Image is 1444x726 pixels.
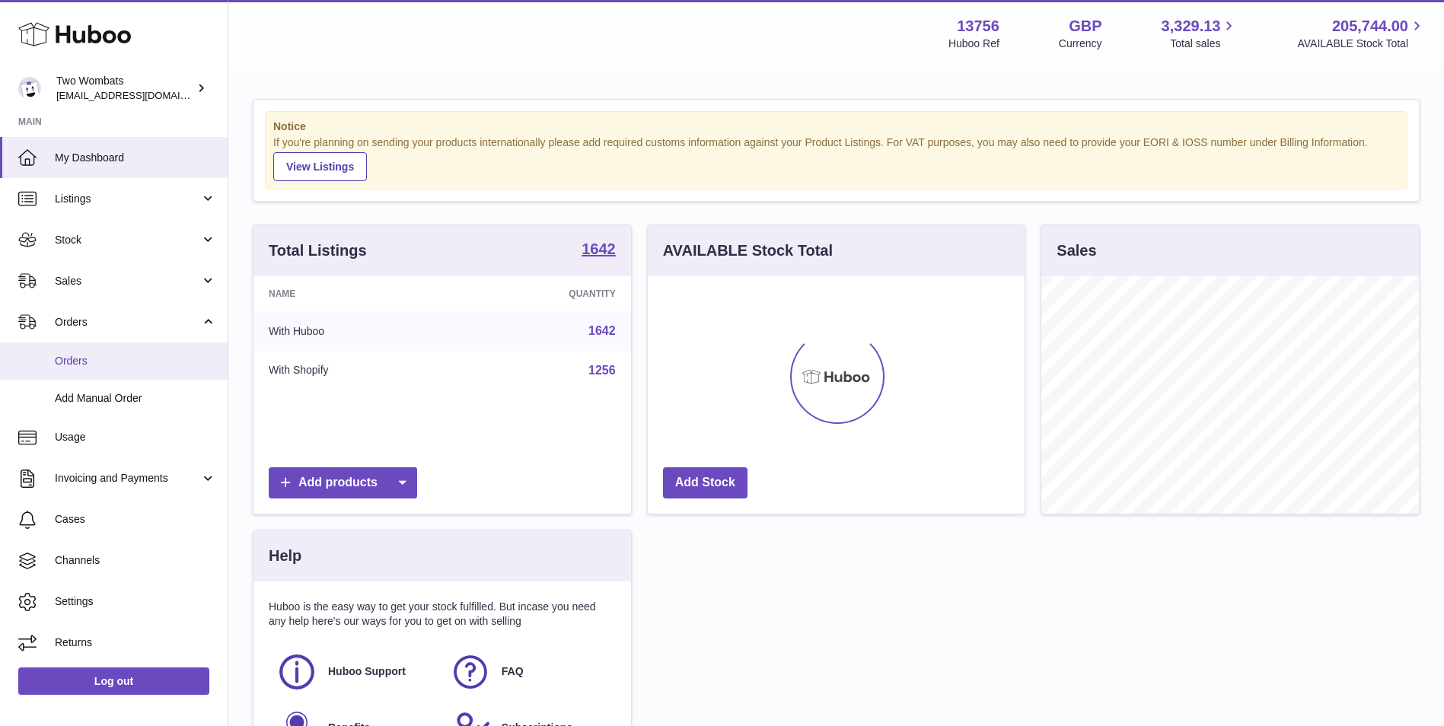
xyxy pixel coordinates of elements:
a: Huboo Support [276,651,435,693]
span: Total sales [1170,37,1238,51]
span: [EMAIL_ADDRESS][DOMAIN_NAME] [56,89,224,101]
span: Stock [55,233,200,247]
span: Orders [55,315,200,330]
div: Huboo Ref [948,37,999,51]
th: Name [253,276,457,311]
a: 1642 [582,241,616,260]
span: Usage [55,430,216,444]
strong: 1642 [582,241,616,256]
img: internalAdmin-13756@internal.huboo.com [18,77,41,100]
span: 205,744.00 [1332,16,1408,37]
strong: GBP [1069,16,1101,37]
span: Huboo Support [328,664,406,679]
strong: 13756 [957,16,999,37]
div: Two Wombats [56,74,193,103]
h3: Help [269,546,301,566]
p: Huboo is the easy way to get your stock fulfilled. But incase you need any help here's our ways f... [269,600,616,629]
span: Invoicing and Payments [55,471,200,486]
div: Currency [1059,37,1102,51]
span: My Dashboard [55,151,216,165]
a: FAQ [450,651,608,693]
span: Listings [55,192,200,206]
th: Quantity [457,276,630,311]
span: Add Manual Order [55,391,216,406]
span: 3,329.13 [1162,16,1221,37]
span: Sales [55,274,200,288]
a: Add Stock [663,467,748,498]
a: View Listings [273,152,367,181]
span: Returns [55,635,216,650]
a: 1642 [588,324,616,337]
h3: AVAILABLE Stock Total [663,240,833,261]
span: Cases [55,512,216,527]
span: AVAILABLE Stock Total [1297,37,1426,51]
strong: Notice [273,119,1399,134]
div: If you're planning on sending your products internationally please add required customs informati... [273,135,1399,181]
span: FAQ [502,664,524,679]
a: Log out [18,667,209,695]
a: 205,744.00 AVAILABLE Stock Total [1297,16,1426,51]
td: With Shopify [253,351,457,390]
a: 1256 [588,364,616,377]
a: 3,329.13 Total sales [1162,16,1238,51]
span: Channels [55,553,216,568]
span: Settings [55,594,216,609]
a: Add products [269,467,417,498]
span: Orders [55,354,216,368]
td: With Huboo [253,311,457,351]
h3: Sales [1057,240,1096,261]
h3: Total Listings [269,240,367,261]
